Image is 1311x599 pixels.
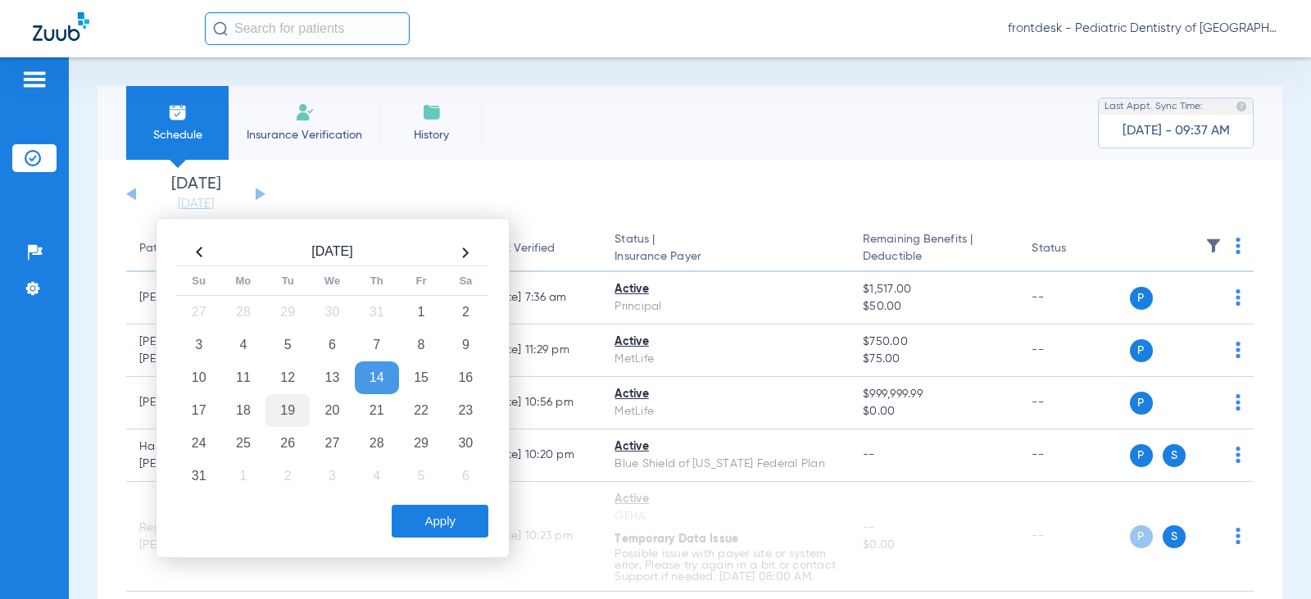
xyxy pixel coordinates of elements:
[615,386,837,403] div: Active
[1018,377,1129,429] td: --
[1130,339,1153,362] span: P
[615,548,837,583] p: Possible issue with payer site or system error. Please try again in a bit or contact Support if n...
[863,537,1005,554] span: $0.00
[863,248,1005,265] span: Deductible
[615,298,837,315] div: Principal
[33,12,89,41] img: Zuub Logo
[863,334,1005,351] span: $750.00
[392,505,488,538] button: Apply
[168,102,188,122] img: Schedule
[1130,444,1153,467] span: P
[615,533,738,545] span: Temporary Data Issue
[1018,272,1129,324] td: --
[615,403,837,420] div: MetLife
[1236,394,1241,411] img: group-dot-blue.svg
[475,429,601,482] td: [DATE] 10:20 PM
[139,240,258,257] div: Patient Name
[422,102,442,122] img: History
[601,226,850,272] th: Status |
[615,491,837,508] div: Active
[1236,447,1241,463] img: group-dot-blue.svg
[615,281,837,298] div: Active
[1018,226,1129,272] th: Status
[205,12,410,45] input: Search for patients
[863,281,1005,298] span: $1,517.00
[241,127,368,143] span: Insurance Verification
[1018,482,1129,592] td: --
[295,102,315,122] img: Manual Insurance Verification
[1008,20,1278,37] span: frontdesk - Pediatric Dentistry of [GEOGRAPHIC_DATA][US_STATE] (WR)
[863,520,1005,537] span: --
[221,239,443,266] th: [DATE]
[863,351,1005,368] span: $75.00
[1229,520,1311,599] iframe: Chat Widget
[1205,238,1222,254] img: filter.svg
[488,240,555,257] div: Last Verified
[475,482,601,592] td: [DATE] 10:23 PM
[615,248,837,265] span: Insurance Payer
[615,438,837,456] div: Active
[1130,287,1153,310] span: P
[1105,98,1203,115] span: Last Appt. Sync Time:
[147,176,245,212] li: [DATE]
[213,21,228,36] img: Search Icon
[1163,525,1186,548] span: S
[1236,238,1241,254] img: group-dot-blue.svg
[863,386,1005,403] span: $999,999.99
[488,240,588,257] div: Last Verified
[138,127,216,143] span: Schedule
[863,403,1005,420] span: $0.00
[1130,525,1153,548] span: P
[475,272,601,324] td: [DATE] 7:36 AM
[147,196,245,212] a: [DATE]
[475,377,601,429] td: [DATE] 10:56 PM
[615,334,837,351] div: Active
[1236,342,1241,358] img: group-dot-blue.svg
[615,351,837,368] div: MetLife
[1236,101,1247,112] img: last sync help info
[1123,123,1230,139] span: [DATE] - 09:37 AM
[1018,429,1129,482] td: --
[139,240,211,257] div: Patient Name
[863,298,1005,315] span: $50.00
[21,70,48,89] img: hamburger-icon
[615,456,837,473] div: Blue Shield of [US_STATE] Federal Plan
[615,508,837,525] div: GEHA
[1130,392,1153,415] span: P
[1018,324,1129,377] td: --
[863,449,875,461] span: --
[1163,444,1186,467] span: S
[392,127,470,143] span: History
[850,226,1018,272] th: Remaining Benefits |
[1236,289,1241,306] img: group-dot-blue.svg
[475,324,601,377] td: [DATE] 11:29 PM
